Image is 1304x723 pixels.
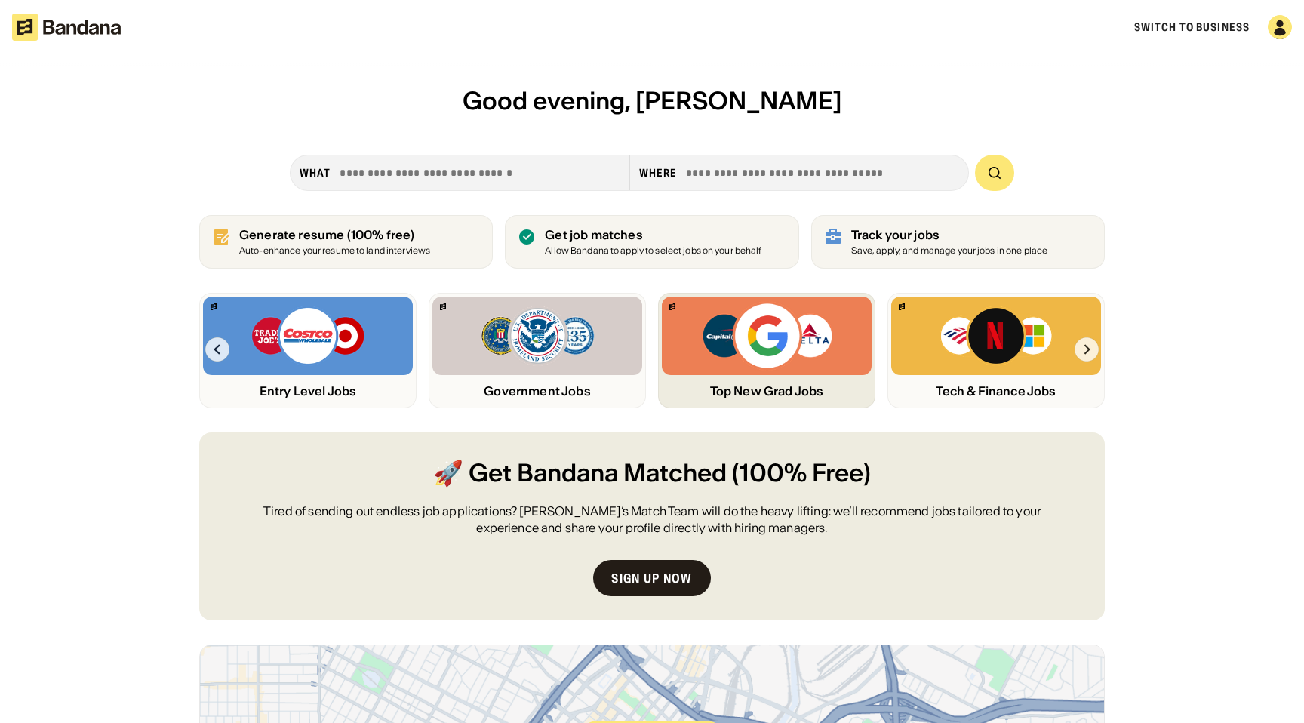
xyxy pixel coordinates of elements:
[887,293,1105,408] a: Bandana logoBank of America, Netflix, Microsoft logosTech & Finance Jobs
[611,572,692,584] div: Sign up now
[899,303,905,310] img: Bandana logo
[480,306,595,366] img: FBI, DHS, MWRD logos
[593,560,710,596] a: Sign up now
[940,306,1053,366] img: Bank of America, Netflix, Microsoft logos
[199,215,493,269] a: Generate resume (100% free)Auto-enhance your resume to land interviews
[669,303,675,310] img: Bandana logo
[429,293,646,408] a: Bandana logoFBI, DHS, MWRD logosGovernment Jobs
[639,166,678,180] div: Where
[701,301,832,371] img: Capital One, Google, Delta logos
[658,293,875,408] a: Bandana logoCapital One, Google, Delta logosTop New Grad Jobs
[545,228,761,242] div: Get job matches
[203,384,413,398] div: Entry Level Jobs
[211,303,217,310] img: Bandana logo
[1075,337,1099,361] img: Right Arrow
[239,246,430,256] div: Auto-enhance your resume to land interviews
[463,85,842,116] span: Good evening, [PERSON_NAME]
[251,306,365,366] img: Trader Joe’s, Costco, Target logos
[851,228,1048,242] div: Track your jobs
[433,457,727,491] span: 🚀 Get Bandana Matched
[545,246,761,256] div: Allow Bandana to apply to select jobs on your behalf
[239,228,430,242] div: Generate resume
[811,215,1105,269] a: Track your jobs Save, apply, and manage your jobs in one place
[662,384,872,398] div: Top New Grad Jobs
[732,457,871,491] span: (100% Free)
[891,384,1101,398] div: Tech & Finance Jobs
[432,384,642,398] div: Government Jobs
[347,227,415,242] span: (100% free)
[205,337,229,361] img: Left Arrow
[505,215,798,269] a: Get job matches Allow Bandana to apply to select jobs on your behalf
[12,14,121,41] img: Bandana logotype
[199,293,417,408] a: Bandana logoTrader Joe’s, Costco, Target logosEntry Level Jobs
[300,166,331,180] div: what
[440,303,446,310] img: Bandana logo
[1134,20,1250,34] a: Switch to Business
[851,246,1048,256] div: Save, apply, and manage your jobs in one place
[235,503,1069,537] div: Tired of sending out endless job applications? [PERSON_NAME]’s Match Team will do the heavy lifti...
